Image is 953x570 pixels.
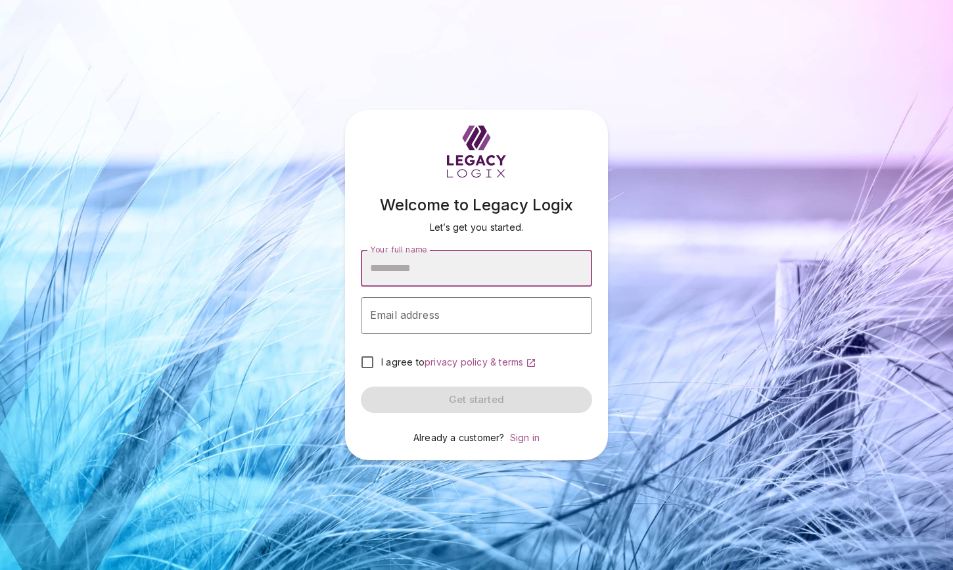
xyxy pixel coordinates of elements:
[413,432,505,443] span: Already a customer?
[430,222,523,233] span: Let’s get you started.
[380,195,573,214] span: Welcome to Legacy Logix
[425,356,536,368] a: privacy policy & terms
[370,245,427,254] span: Your full name
[510,432,540,443] a: Sign in
[425,356,523,368] span: privacy policy & terms
[381,356,425,368] span: I agree to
